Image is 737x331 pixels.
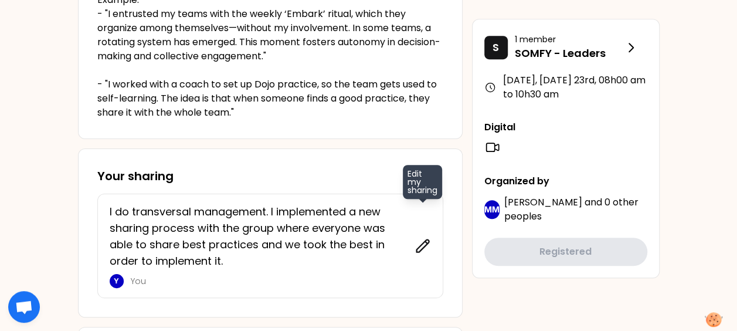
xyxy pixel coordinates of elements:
p: Y [114,276,119,286]
h3: Your sharing [97,168,443,184]
span: Edit my sharing [403,165,442,199]
button: Registered [484,238,647,266]
p: You [131,275,407,287]
span: [PERSON_NAME] [504,195,582,209]
p: MM [484,204,500,215]
p: and [504,195,647,224]
p: S [493,39,499,56]
p: Organized by [484,174,647,188]
p: I do transversal management. I implemented a new sharing process with the group where everyone wa... [110,204,407,269]
div: [DATE], [DATE] 23rd , 08h00 am to 10h30 am [484,73,647,102]
p: Digital [484,120,647,134]
span: 0 other peoples [504,195,638,223]
p: 1 member [515,33,624,45]
div: Ouvrir le chat [8,291,40,323]
p: SOMFY - Leaders [515,45,624,62]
